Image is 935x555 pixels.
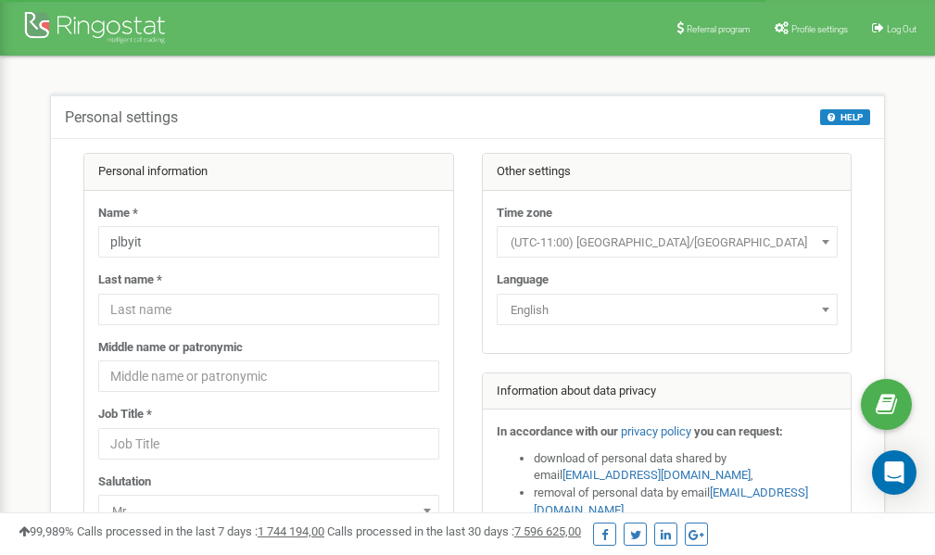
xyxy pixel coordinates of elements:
span: Referral program [687,24,751,34]
label: Time zone [497,205,552,222]
label: Salutation [98,473,151,491]
div: Personal information [84,154,453,191]
label: Language [497,271,549,289]
span: English [497,294,838,325]
span: Calls processed in the last 7 days : [77,524,324,538]
span: (UTC-11:00) Pacific/Midway [503,230,831,256]
span: 99,989% [19,524,74,538]
li: download of personal data shared by email , [534,450,838,485]
strong: In accordance with our [497,424,618,438]
input: Middle name or patronymic [98,360,439,392]
strong: you can request: [694,424,783,438]
div: Open Intercom Messenger [872,450,916,495]
label: Name * [98,205,138,222]
h5: Personal settings [65,109,178,126]
div: Information about data privacy [483,373,852,410]
u: 7 596 625,00 [514,524,581,538]
span: Log Out [887,24,916,34]
div: Other settings [483,154,852,191]
a: privacy policy [621,424,691,438]
span: Mr. [105,498,433,524]
input: Name [98,226,439,258]
span: Profile settings [791,24,848,34]
input: Last name [98,294,439,325]
u: 1 744 194,00 [258,524,324,538]
li: removal of personal data by email , [534,485,838,519]
span: English [503,297,831,323]
span: Calls processed in the last 30 days : [327,524,581,538]
label: Last name * [98,271,162,289]
input: Job Title [98,428,439,460]
label: Job Title * [98,406,152,423]
button: HELP [820,109,870,125]
span: (UTC-11:00) Pacific/Midway [497,226,838,258]
a: [EMAIL_ADDRESS][DOMAIN_NAME] [562,468,751,482]
span: Mr. [98,495,439,526]
label: Middle name or patronymic [98,339,243,357]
